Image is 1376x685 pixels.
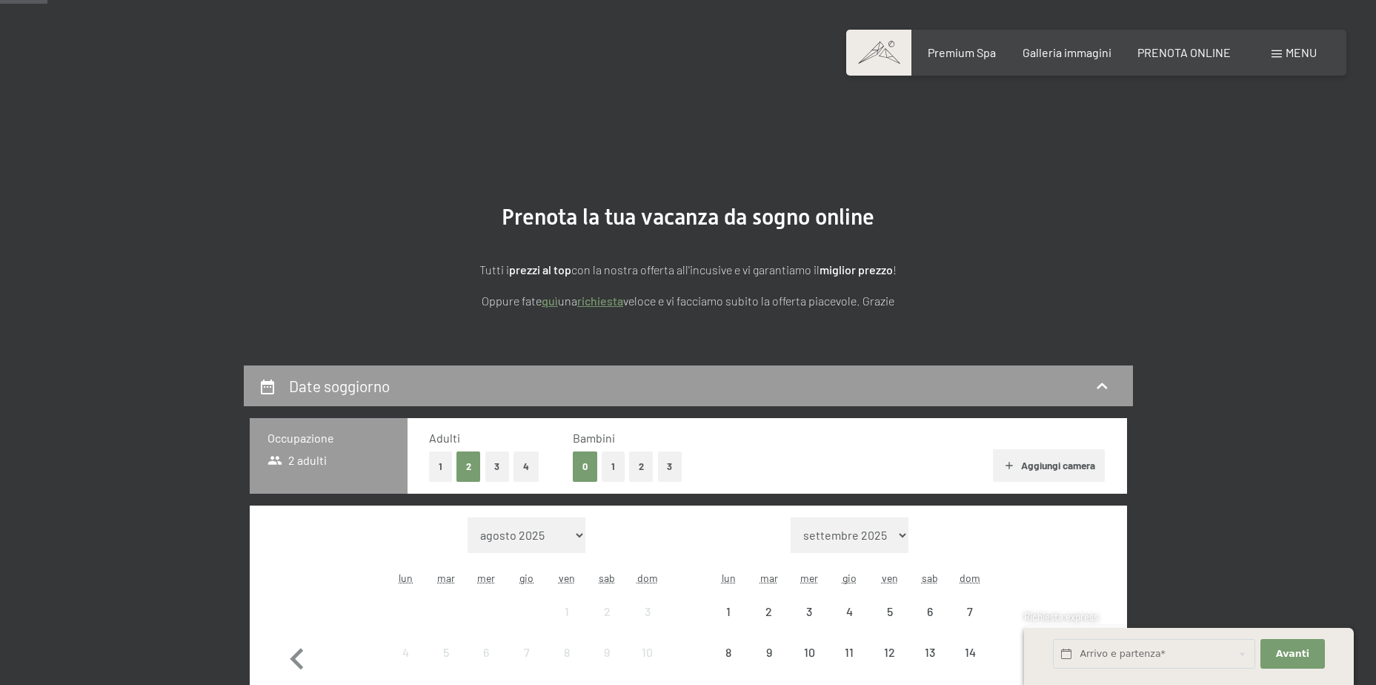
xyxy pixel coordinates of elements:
[960,572,980,584] abbr: domenica
[800,572,818,584] abbr: mercoledì
[573,451,597,482] button: 0
[629,451,654,482] button: 2
[911,606,948,643] div: 6
[386,632,426,672] div: arrivo/check-in non effettuabile
[1137,45,1231,59] a: PRENOTA ONLINE
[820,262,893,277] strong: miglior prezzo
[950,632,990,672] div: arrivo/check-in non effettuabile
[573,431,615,445] span: Bambini
[708,632,748,672] div: Mon Sep 08 2025
[627,592,667,632] div: arrivo/check-in non effettuabile
[751,606,788,643] div: 2
[950,592,990,632] div: arrivo/check-in non effettuabile
[1260,639,1324,669] button: Avanti
[477,572,495,584] abbr: mercoledì
[547,592,587,632] div: arrivo/check-in non effettuabile
[951,606,988,643] div: 7
[628,646,665,684] div: 10
[791,606,828,643] div: 3
[993,449,1105,482] button: Aggiungi camera
[791,646,828,684] div: 10
[829,592,869,632] div: arrivo/check-in non effettuabile
[922,572,938,584] abbr: sabato
[869,632,909,672] div: Fri Sep 12 2025
[911,646,948,684] div: 13
[869,592,909,632] div: Fri Sep 05 2025
[749,592,789,632] div: arrivo/check-in non effettuabile
[789,592,829,632] div: Wed Sep 03 2025
[428,646,465,684] div: 5
[708,632,748,672] div: arrivo/check-in non effettuabile
[437,572,455,584] abbr: martedì
[559,572,575,584] abbr: venerdì
[267,430,390,446] h3: Occupazione
[429,451,452,482] button: 1
[710,606,747,643] div: 1
[627,592,667,632] div: Sun Aug 03 2025
[588,646,625,684] div: 9
[950,632,990,672] div: Sun Sep 14 2025
[577,294,623,308] a: richiesta
[1023,45,1111,59] span: Galleria immagini
[386,632,426,672] div: Mon Aug 04 2025
[1276,647,1309,661] span: Avanti
[548,646,585,684] div: 8
[267,452,328,469] span: 2 adulti
[426,632,466,672] div: arrivo/check-in non effettuabile
[588,606,625,643] div: 2
[829,592,869,632] div: Thu Sep 04 2025
[628,606,665,643] div: 3
[910,632,950,672] div: arrivo/check-in non effettuabile
[547,632,587,672] div: arrivo/check-in non effettuabile
[658,451,682,482] button: 3
[547,592,587,632] div: Fri Aug 01 2025
[587,632,627,672] div: Sat Aug 09 2025
[508,646,545,684] div: 7
[760,572,778,584] abbr: martedì
[871,606,908,643] div: 5
[869,592,909,632] div: arrivo/check-in non effettuabile
[318,291,1059,311] p: Oppure fate una veloce e vi facciamo subito la offerta piacevole. Grazie
[587,632,627,672] div: arrivo/check-in non effettuabile
[842,572,857,584] abbr: giovedì
[509,262,571,277] strong: prezzi al top
[869,632,909,672] div: arrivo/check-in non effettuabile
[749,592,789,632] div: Tue Sep 02 2025
[722,572,736,584] abbr: lunedì
[426,632,466,672] div: Tue Aug 05 2025
[542,294,558,308] a: quì
[599,572,615,584] abbr: sabato
[708,592,748,632] div: Mon Sep 01 2025
[951,646,988,684] div: 14
[456,451,481,482] button: 2
[388,646,425,684] div: 4
[910,592,950,632] div: arrivo/check-in non effettuabile
[829,632,869,672] div: Thu Sep 11 2025
[882,572,898,584] abbr: venerdì
[910,632,950,672] div: Sat Sep 13 2025
[318,260,1059,279] p: Tutti i con la nostra offerta all'incusive e vi garantiamo il !
[831,646,868,684] div: 11
[708,592,748,632] div: arrivo/check-in non effettuabile
[547,632,587,672] div: Fri Aug 08 2025
[789,592,829,632] div: arrivo/check-in non effettuabile
[928,45,996,59] a: Premium Spa
[910,592,950,632] div: Sat Sep 06 2025
[627,632,667,672] div: arrivo/check-in non effettuabile
[507,632,547,672] div: arrivo/check-in non effettuabile
[627,632,667,672] div: Sun Aug 10 2025
[1024,611,1098,623] span: Richiesta express
[749,632,789,672] div: Tue Sep 09 2025
[466,632,506,672] div: Wed Aug 06 2025
[507,632,547,672] div: Thu Aug 07 2025
[749,632,789,672] div: arrivo/check-in non effettuabile
[513,451,539,482] button: 4
[751,646,788,684] div: 9
[1286,45,1317,59] span: Menu
[466,632,506,672] div: arrivo/check-in non effettuabile
[587,592,627,632] div: arrivo/check-in non effettuabile
[637,572,658,584] abbr: domenica
[399,572,413,584] abbr: lunedì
